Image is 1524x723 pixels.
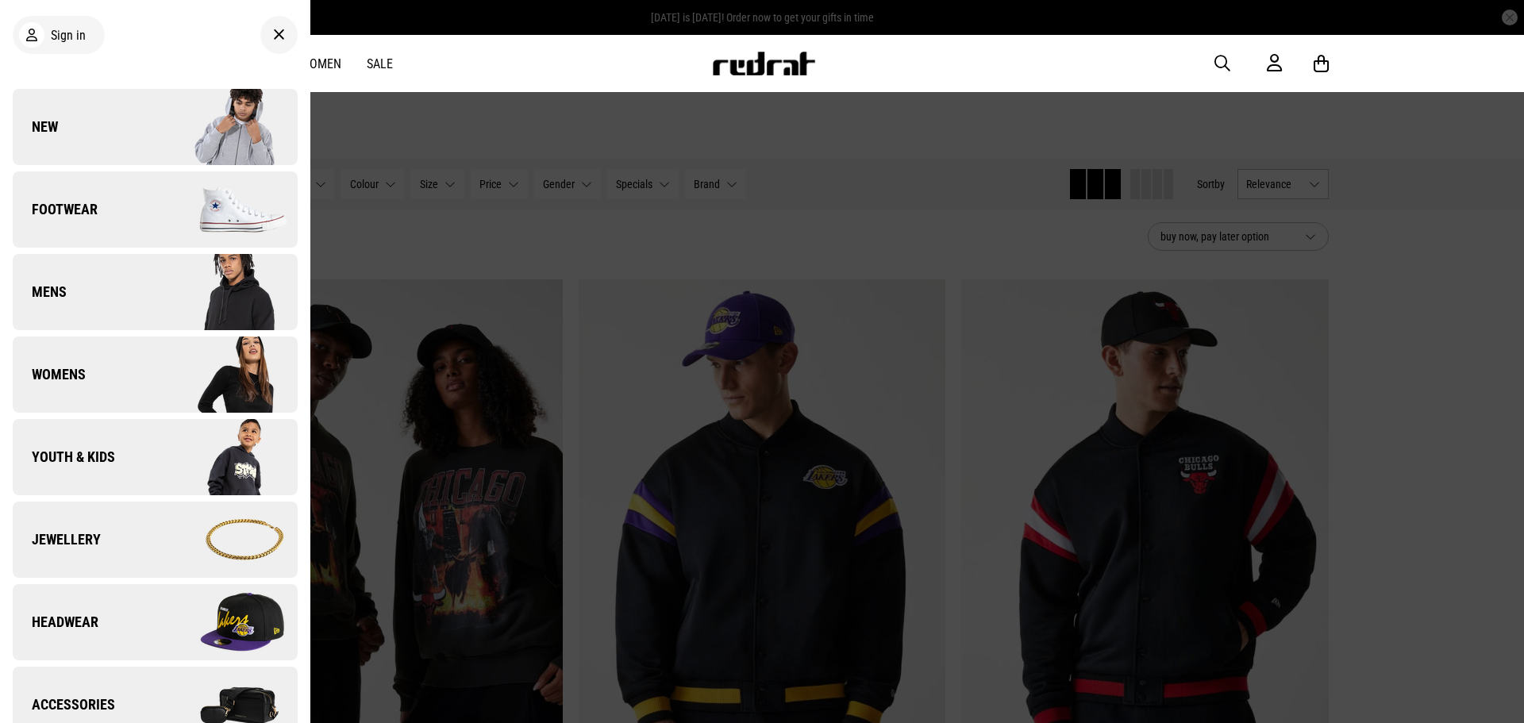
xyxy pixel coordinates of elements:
a: Footwear Company [13,171,298,248]
img: Company [155,87,297,167]
a: Headwear Company [13,584,298,660]
img: Company [155,170,297,249]
img: Company [155,500,297,579]
a: Youth & Kids Company [13,419,298,495]
span: Headwear [13,613,98,632]
span: Footwear [13,200,98,219]
a: New Company [13,89,298,165]
span: Youth & Kids [13,448,115,467]
a: Womens Company [13,337,298,413]
span: Sign in [51,28,86,43]
span: New [13,117,58,137]
a: Mens Company [13,254,298,330]
img: Company [155,335,297,414]
span: Accessories [13,695,115,714]
img: Redrat logo [711,52,816,75]
a: Women [300,56,341,71]
span: Womens [13,365,86,384]
a: Jewellery Company [13,502,298,578]
img: Company [155,583,297,662]
a: Sale [367,56,393,71]
img: Company [155,417,297,497]
span: Mens [13,283,67,302]
span: Jewellery [13,530,101,549]
img: Company [155,252,297,332]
